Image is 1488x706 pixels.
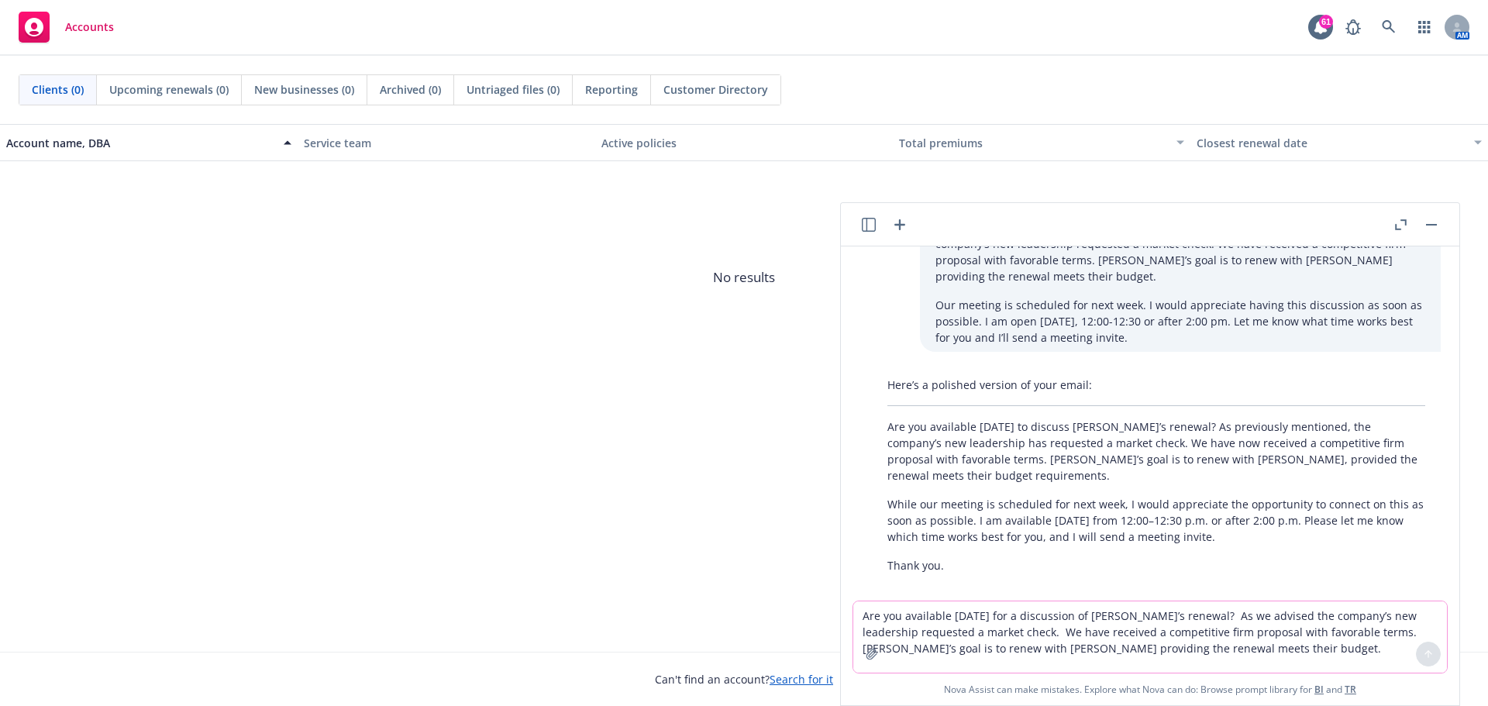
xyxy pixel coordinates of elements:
[944,673,1356,705] span: Nova Assist can make mistakes. Explore what Nova can do: Browse prompt library for and
[585,81,638,98] span: Reporting
[663,81,768,98] span: Customer Directory
[887,377,1425,393] p: Here’s a polished version of your email:
[935,219,1425,284] p: Are you available [DATE] for a discussion of [PERSON_NAME]’s renewal? As we advised the company’s...
[601,135,887,151] div: Active policies
[32,81,84,98] span: Clients (0)
[65,21,114,33] span: Accounts
[304,135,589,151] div: Service team
[1197,135,1465,151] div: Closest renewal date
[1345,683,1356,696] a: TR
[380,81,441,98] span: Archived (0)
[770,672,833,687] a: Search for it
[1190,124,1488,161] button: Closest renewal date
[298,124,595,161] button: Service team
[1314,683,1324,696] a: BI
[887,418,1425,484] p: Are you available [DATE] to discuss [PERSON_NAME]’s renewal? As previously mentioned, the company...
[887,496,1425,545] p: While our meeting is scheduled for next week, I would appreciate the opportunity to connect on th...
[1319,15,1333,29] div: 61
[655,671,833,687] span: Can't find an account?
[254,81,354,98] span: New businesses (0)
[6,135,274,151] div: Account name, DBA
[1338,12,1369,43] a: Report a Bug
[935,297,1425,346] p: Our meeting is scheduled for next week. I would appreciate having this discussion as soon as poss...
[887,557,1425,573] p: Thank you.
[595,124,893,161] button: Active policies
[12,5,120,49] a: Accounts
[899,135,1167,151] div: Total premiums
[467,81,560,98] span: Untriaged files (0)
[109,81,229,98] span: Upcoming renewals (0)
[1373,12,1404,43] a: Search
[1409,12,1440,43] a: Switch app
[893,124,1190,161] button: Total premiums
